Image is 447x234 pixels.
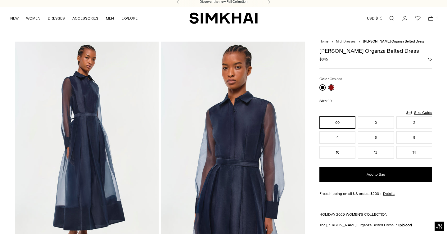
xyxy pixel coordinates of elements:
[319,191,432,196] div: Free shipping on all US orders $200+
[396,131,432,144] button: 8
[434,15,440,21] span: 1
[319,56,328,62] span: $645
[428,57,432,61] button: Add to Wishlist
[5,210,63,229] iframe: Sign Up via Text for Offers
[319,98,332,104] label: Size:
[48,11,65,25] a: DRESSES
[396,116,432,129] button: 2
[72,11,98,25] a: ACCESSORIES
[358,116,394,129] button: 0
[10,11,19,25] a: NEW
[189,12,258,24] a: SIMKHAI
[319,167,432,182] button: Add to Bag
[106,11,114,25] a: MEN
[319,39,432,44] nav: breadcrumbs
[396,146,432,159] button: 14
[319,146,355,159] button: 10
[121,11,138,25] a: EXPLORE
[319,39,328,43] a: Home
[367,172,385,177] span: Add to Bag
[359,39,360,44] div: /
[398,223,412,227] strong: Oxblood
[399,12,411,25] a: Go to the account page
[327,99,332,103] span: 00
[330,77,342,81] span: Oxblood
[332,39,333,44] div: /
[425,12,437,25] a: Open cart modal
[367,11,383,25] button: USD $
[319,212,387,217] a: HOLIDAY 2025 WOMEN'S COLLECTION
[412,12,424,25] a: Wishlist
[319,116,355,129] button: 00
[405,109,432,116] a: Size Guide
[26,11,40,25] a: WOMEN
[358,131,394,144] button: 6
[319,131,355,144] button: 4
[386,12,398,25] a: Open search modal
[336,39,355,43] a: Midi Dresses
[363,39,424,43] span: [PERSON_NAME] Organza Belted Dress
[319,222,432,228] p: The [PERSON_NAME] Organza Belted Dress in
[383,191,395,196] a: Details
[319,48,432,54] h1: [PERSON_NAME] Organza Belted Dress
[319,76,342,82] label: Color:
[358,146,394,159] button: 12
